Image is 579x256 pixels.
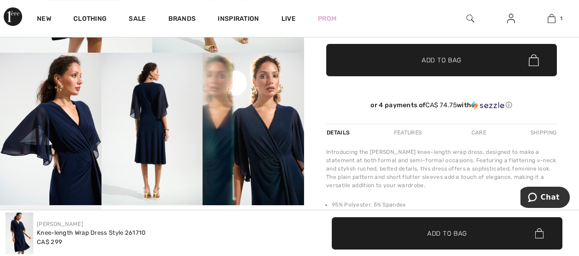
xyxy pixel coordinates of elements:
div: Introducing the [PERSON_NAME] knee-length wrap dress, designed to make a statement at both formal... [326,148,557,189]
div: Shipping [528,124,557,141]
a: 1 [531,13,571,24]
span: CA$ 74.75 [425,101,457,109]
span: 1 [560,14,562,23]
span: Add to Bag [422,55,461,65]
a: New [37,15,51,24]
img: Knee-Length Wrap Dress Style 261710 [6,213,33,254]
img: Bag.svg [529,54,539,66]
div: Care [464,124,494,141]
a: Prom [318,14,336,24]
img: Bag.svg [535,228,543,238]
button: Add to Bag [326,44,557,76]
div: Features [386,124,430,141]
a: Sign In [500,13,522,24]
iframe: Opens a widget where you can chat to one of our agents [520,187,570,210]
div: Details [326,124,352,141]
div: or 4 payments of with [326,101,557,110]
a: Brands [168,15,196,24]
span: CA$ 299 [37,238,62,245]
img: My Bag [548,13,555,24]
a: Sale [129,15,146,24]
a: Clothing [73,15,107,24]
img: search the website [466,13,474,24]
li: 95% Polyester, 5% Spandex [332,201,557,209]
span: Add to Bag [427,228,467,238]
span: Inspiration [218,15,259,24]
li: No pockets [332,209,557,217]
a: [PERSON_NAME] [37,221,83,227]
div: or 4 payments ofCA$ 74.75withSezzle Click to learn more about Sezzle [326,101,557,113]
button: Add to Bag [332,217,562,250]
a: Live [281,14,296,24]
img: My Info [507,13,515,24]
img: Knee-Length Wrap Dress Style 261710. 4 [101,53,203,205]
img: 1ère Avenue [4,7,22,26]
div: Knee-length Wrap Dress Style 261710 [37,228,146,238]
img: Sezzle [471,101,504,110]
img: Knee-Length Wrap Dress Style 261710. 5 [203,53,304,205]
